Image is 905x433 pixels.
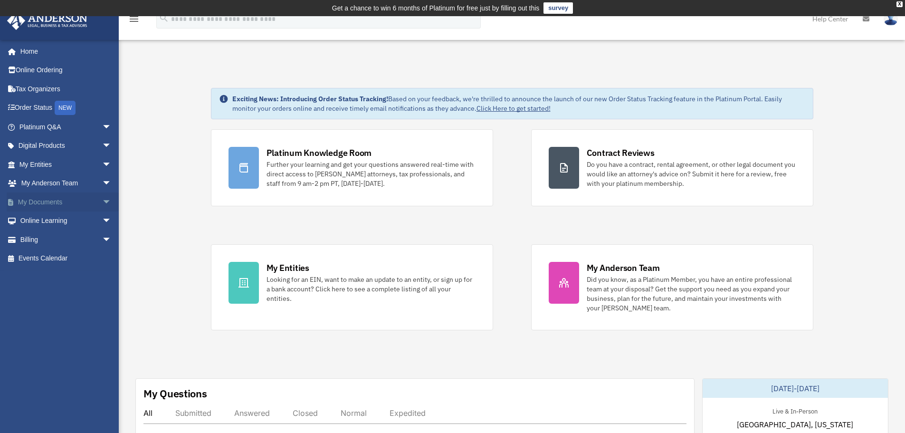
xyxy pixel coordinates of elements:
[267,147,372,159] div: Platinum Knowledge Room
[267,262,309,274] div: My Entities
[234,408,270,418] div: Answered
[211,129,493,206] a: Platinum Knowledge Room Further your learning and get your questions answered real-time with dire...
[7,212,126,231] a: Online Learningarrow_drop_down
[102,136,121,156] span: arrow_drop_down
[102,155,121,174] span: arrow_drop_down
[232,95,388,103] strong: Exciting News: Introducing Order Status Tracking!
[267,160,476,188] div: Further your learning and get your questions answered real-time with direct access to [PERSON_NAM...
[531,244,813,330] a: My Anderson Team Did you know, as a Platinum Member, you have an entire professional team at your...
[7,79,126,98] a: Tax Organizers
[341,408,367,418] div: Normal
[102,117,121,137] span: arrow_drop_down
[211,244,493,330] a: My Entities Looking for an EIN, want to make an update to an entity, or sign up for a bank accoun...
[332,2,540,14] div: Get a chance to win 6 months of Platinum for free just by filling out this
[7,42,121,61] a: Home
[143,386,207,401] div: My Questions
[737,419,853,430] span: [GEOGRAPHIC_DATA], [US_STATE]
[55,101,76,115] div: NEW
[884,12,898,26] img: User Pic
[7,249,126,268] a: Events Calendar
[587,147,655,159] div: Contract Reviews
[7,192,126,212] a: My Documentsarrow_drop_down
[102,174,121,193] span: arrow_drop_down
[143,408,152,418] div: All
[128,13,140,25] i: menu
[7,230,126,249] a: Billingarrow_drop_down
[7,155,126,174] a: My Entitiesarrow_drop_down
[4,11,90,30] img: Anderson Advisors Platinum Portal
[703,379,888,398] div: [DATE]-[DATE]
[7,136,126,155] a: Digital Productsarrow_drop_down
[531,129,813,206] a: Contract Reviews Do you have a contract, rental agreement, or other legal document you would like...
[587,160,796,188] div: Do you have a contract, rental agreement, or other legal document you would like an attorney's ad...
[543,2,573,14] a: survey
[765,405,825,415] div: Live & In-Person
[7,61,126,80] a: Online Ordering
[102,212,121,231] span: arrow_drop_down
[293,408,318,418] div: Closed
[476,104,551,113] a: Click Here to get started!
[896,1,903,7] div: close
[102,192,121,212] span: arrow_drop_down
[267,275,476,303] div: Looking for an EIN, want to make an update to an entity, or sign up for a bank account? Click her...
[587,275,796,313] div: Did you know, as a Platinum Member, you have an entire professional team at your disposal? Get th...
[128,17,140,25] a: menu
[7,174,126,193] a: My Anderson Teamarrow_drop_down
[390,408,426,418] div: Expedited
[102,230,121,250] span: arrow_drop_down
[159,13,169,23] i: search
[175,408,211,418] div: Submitted
[7,98,126,118] a: Order StatusNEW
[232,94,805,113] div: Based on your feedback, we're thrilled to announce the launch of our new Order Status Tracking fe...
[587,262,660,274] div: My Anderson Team
[7,117,126,136] a: Platinum Q&Aarrow_drop_down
